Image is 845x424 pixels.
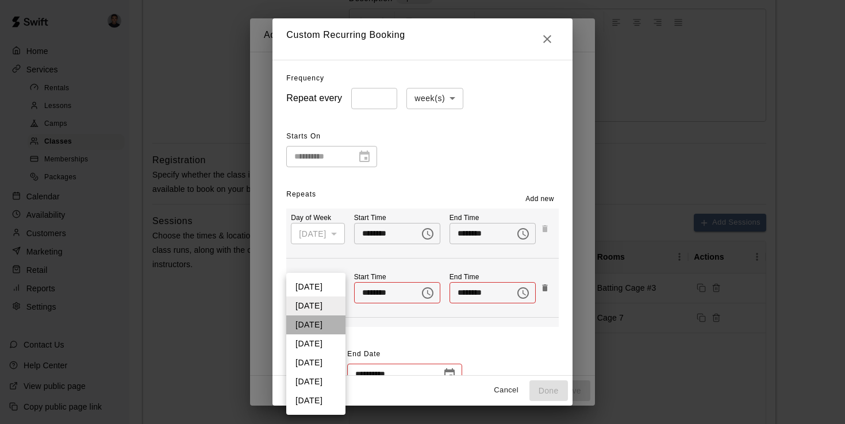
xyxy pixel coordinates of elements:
li: [DATE] [286,315,345,334]
li: [DATE] [286,334,345,353]
li: [DATE] [286,353,345,372]
li: [DATE] [286,391,345,410]
li: [DATE] [286,296,345,315]
li: [DATE] [286,277,345,296]
li: [DATE] [286,372,345,391]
